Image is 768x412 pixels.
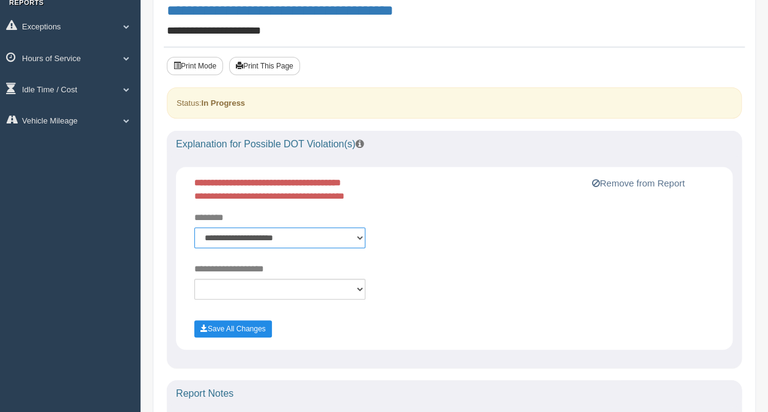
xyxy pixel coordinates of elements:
div: Status: [167,87,742,119]
button: Remove from Report [588,176,688,191]
button: Print This Page [229,57,300,75]
div: Report Notes [167,380,742,407]
button: Save [194,320,272,337]
button: Print Mode [167,57,223,75]
div: Explanation for Possible DOT Violation(s) [167,131,742,158]
strong: In Progress [201,98,245,108]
